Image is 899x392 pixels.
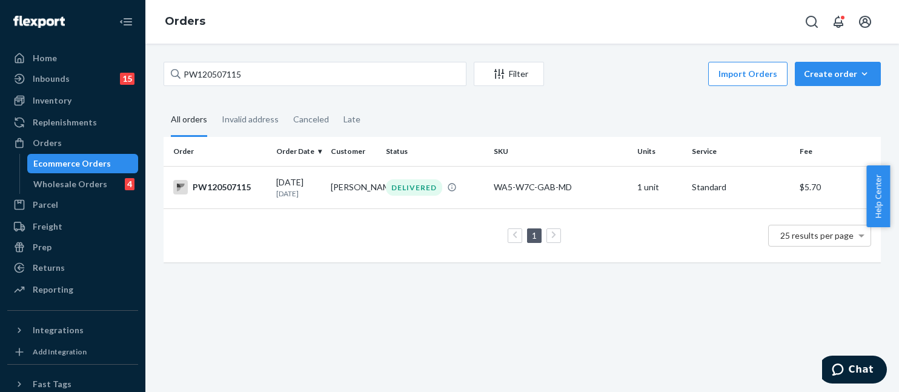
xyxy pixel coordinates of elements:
a: Inventory [7,91,138,110]
div: Prep [33,241,51,253]
a: Orders [7,133,138,153]
th: Order Date [271,137,327,166]
div: Freight [33,221,62,233]
div: Invalid address [222,104,279,135]
a: Add Integration [7,345,138,359]
div: Parcel [33,199,58,211]
th: Fee [795,137,881,166]
th: Status [381,137,489,166]
a: Reporting [7,280,138,299]
a: Page 1 is your current page [529,230,539,241]
div: Customer [331,146,376,156]
div: [DATE] [276,176,322,199]
th: Units [632,137,688,166]
div: Filter [474,68,543,80]
button: Filter [474,62,544,86]
th: Order [164,137,271,166]
div: Add Integration [33,347,87,357]
div: Inventory [33,95,71,107]
div: Replenishments [33,116,97,128]
div: Fast Tags [33,378,71,390]
ol: breadcrumbs [155,4,215,39]
div: Canceled [293,104,329,135]
th: SKU [489,137,632,166]
div: DELIVERED [386,179,442,196]
div: Returns [33,262,65,274]
input: Search orders [164,62,466,86]
div: Integrations [33,324,84,336]
button: Help Center [866,165,890,227]
a: Replenishments [7,113,138,132]
a: Freight [7,217,138,236]
div: WA5-W7C-GAB-MD [494,181,628,193]
div: Late [343,104,360,135]
button: Create order [795,62,881,86]
div: Wholesale Orders [33,178,107,190]
div: 4 [125,178,134,190]
a: Inbounds15 [7,69,138,88]
div: PW120507115 [173,180,267,194]
td: [PERSON_NAME] [326,166,381,208]
span: 25 results per page [780,230,854,241]
button: Open Search Box [800,10,824,34]
div: Reporting [33,284,73,296]
div: Create order [804,68,872,80]
img: Flexport logo [13,16,65,28]
td: 1 unit [632,166,688,208]
div: 15 [120,73,134,85]
p: Standard [692,181,790,193]
div: All orders [171,104,207,137]
a: Parcel [7,195,138,214]
a: Wholesale Orders4 [27,174,139,194]
td: $5.70 [795,166,881,208]
a: Orders [165,15,205,28]
a: Home [7,48,138,68]
button: Integrations [7,321,138,340]
th: Service [687,137,795,166]
a: Returns [7,258,138,277]
button: Open account menu [853,10,877,34]
a: Prep [7,238,138,257]
div: Inbounds [33,73,70,85]
p: [DATE] [276,188,322,199]
div: Home [33,52,57,64]
div: Orders [33,137,62,149]
button: Import Orders [708,62,788,86]
a: Ecommerce Orders [27,154,139,173]
button: Close Navigation [114,10,138,34]
button: Open notifications [826,10,851,34]
iframe: Opens a widget where you can chat to one of our agents [822,356,887,386]
div: Ecommerce Orders [33,158,111,170]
